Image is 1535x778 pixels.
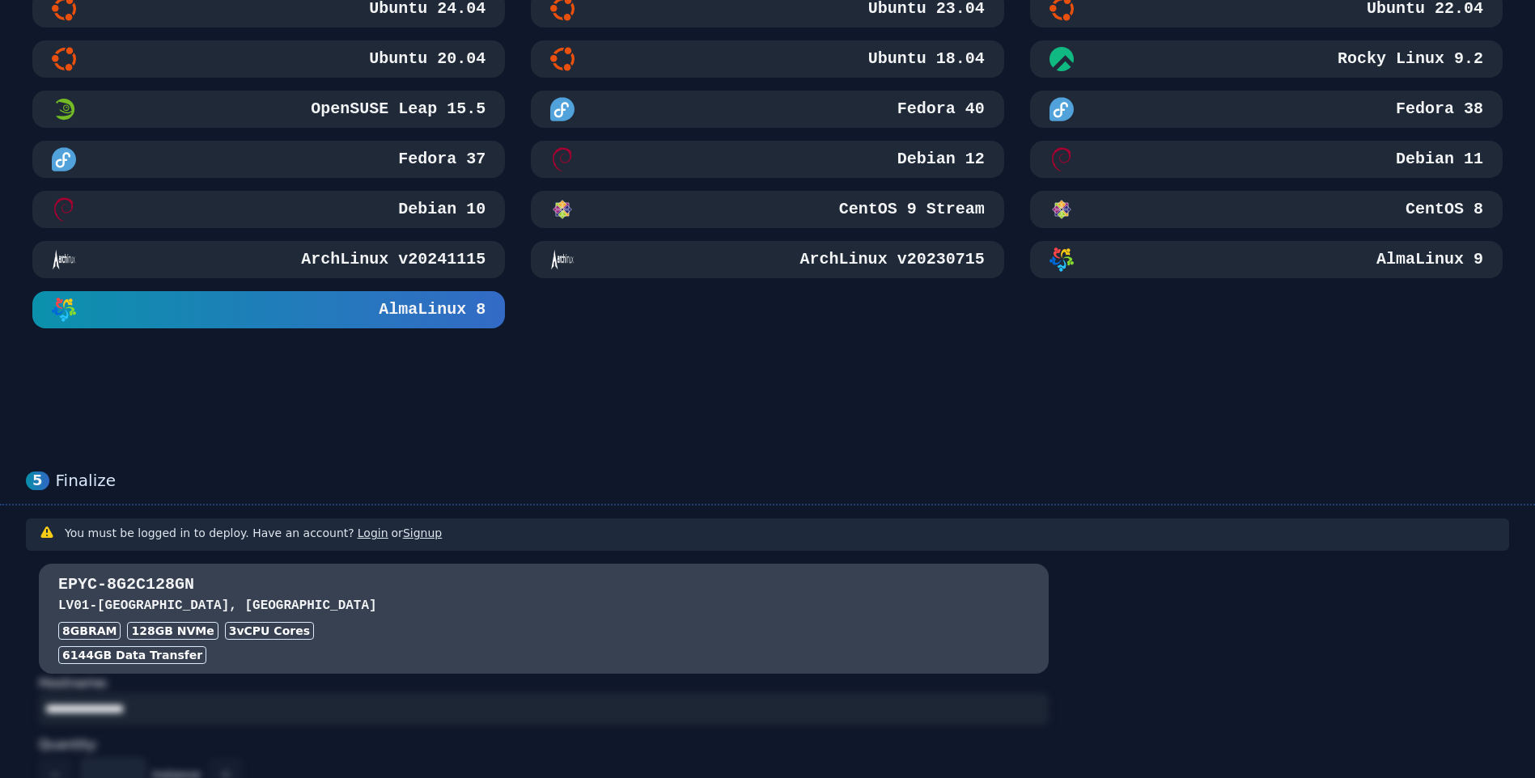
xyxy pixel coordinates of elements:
h3: ArchLinux v20241115 [298,248,486,271]
h3: OpenSUSE Leap 15.5 [307,98,486,121]
img: Fedora 38 [1049,97,1074,121]
h3: Fedora 40 [894,98,985,121]
h3: CentOS 8 [1402,198,1483,221]
h3: CentOS 9 Stream [836,198,985,221]
div: 5 [26,471,49,490]
button: AlmaLinux 9AlmaLinux 9 [1030,241,1503,278]
div: Finalize [56,471,1509,491]
button: Debian 12Debian 12 [531,141,1003,178]
img: Ubuntu 20.04 [52,47,76,71]
a: Login [358,526,388,539]
h3: Ubuntu 18.04 [865,48,985,70]
h3: You must be logged in to deploy. Have an account? or [65,525,442,541]
button: ArchLinux v20241115ArchLinux v20241115 [32,241,505,278]
div: 3 vCPU Cores [225,622,314,640]
img: CentOS 9 Stream [550,197,575,222]
h3: Ubuntu 20.04 [366,48,486,70]
h3: AlmaLinux 9 [1373,248,1483,271]
h3: Debian 12 [894,148,985,171]
div: Hostname: [39,674,1049,725]
h3: ArchLinux v20230715 [797,248,985,271]
div: 6144 GB Data Transfer [58,646,206,664]
button: Rocky Linux 9.2Rocky Linux 9.2 [1030,40,1503,78]
div: Quantity: [39,732,1049,758]
img: Ubuntu 18.04 [550,47,575,71]
button: Ubuntu 18.04Ubuntu 18.04 [531,40,1003,78]
button: ArchLinux v20230715ArchLinux v20230715 [531,241,1003,278]
img: AlmaLinux 8 [52,298,76,322]
a: Signup [403,526,442,539]
button: Debian 11Debian 11 [1030,141,1503,178]
img: ArchLinux v20241115 [52,247,76,272]
img: Debian 11 [1049,147,1074,171]
img: Debian 10 [52,197,76,222]
img: Debian 12 [550,147,575,171]
button: Ubuntu 20.04Ubuntu 20.04 [32,40,505,78]
button: Debian 10Debian 10 [32,191,505,228]
button: CentOS 8CentOS 8 [1030,191,1503,228]
h3: Rocky Linux 9.2 [1334,48,1483,70]
h3: AlmaLinux 8 [375,298,486,321]
img: AlmaLinux 9 [1049,247,1074,272]
h3: LV01 - [GEOGRAPHIC_DATA], [GEOGRAPHIC_DATA] [58,596,1029,615]
div: 128 GB NVMe [127,622,218,640]
img: CentOS 8 [1049,197,1074,222]
img: Rocky Linux 9.2 [1049,47,1074,71]
button: CentOS 9 StreamCentOS 9 Stream [531,191,1003,228]
h3: EPYC-8G2C128GN [58,573,1029,596]
div: 8GB RAM [58,622,121,640]
h3: Debian 10 [395,198,486,221]
h3: Fedora 38 [1393,98,1483,121]
h3: Debian 11 [1393,148,1483,171]
img: Fedora 40 [550,97,575,121]
button: AlmaLinux 8AlmaLinux 8 [32,291,505,328]
img: ArchLinux v20230715 [550,247,575,272]
img: OpenSUSE Leap 15.5 Minimal [52,97,76,121]
button: OpenSUSE Leap 15.5 MinimalOpenSUSE Leap 15.5 [32,91,505,128]
button: Fedora 37Fedora 37 [32,141,505,178]
img: Fedora 37 [52,147,76,171]
button: Fedora 40Fedora 40 [531,91,1003,128]
button: Fedora 38Fedora 38 [1030,91,1503,128]
h3: Fedora 37 [395,148,486,171]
